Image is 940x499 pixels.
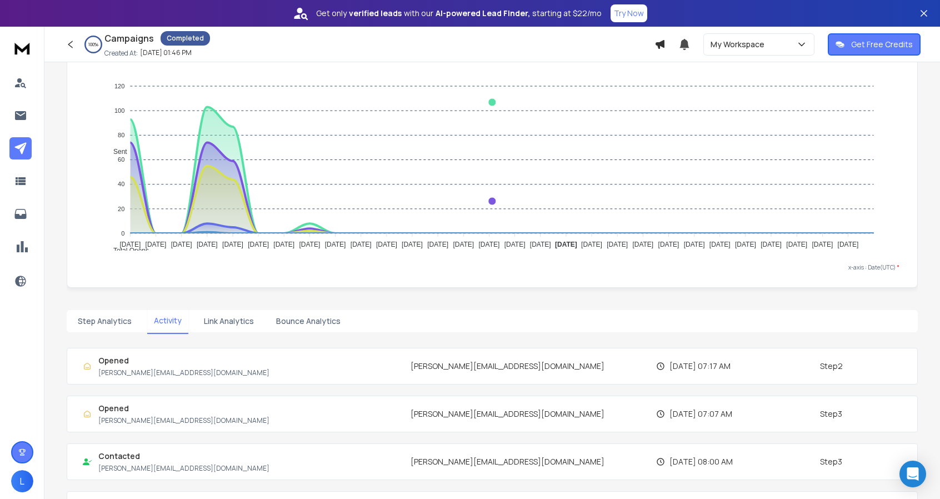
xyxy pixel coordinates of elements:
p: Step 3 [820,456,842,467]
div: Open Intercom Messenger [899,461,926,487]
tspan: [DATE] [530,241,551,248]
tspan: 40 [118,181,124,187]
tspan: [DATE] [658,241,679,248]
p: [PERSON_NAME][EMAIL_ADDRESS][DOMAIN_NAME] [411,361,604,372]
tspan: [DATE] [402,241,423,248]
tspan: [DATE] [504,241,526,248]
h1: Opened [98,355,269,366]
tspan: [DATE] [633,241,654,248]
tspan: [DATE] [274,241,295,248]
button: L [11,470,33,492]
tspan: [DATE] [325,241,346,248]
tspan: [DATE] [427,241,448,248]
p: x-axis : Date(UTC) [85,263,899,272]
tspan: [DATE] [120,241,141,248]
tspan: [DATE] [171,241,192,248]
h1: Campaigns [104,32,154,45]
tspan: [DATE] [709,241,731,248]
tspan: 20 [118,206,124,212]
div: Completed [161,31,210,46]
tspan: [DATE] [761,241,782,248]
tspan: 120 [114,83,124,89]
p: [DATE] 07:17 AM [669,361,731,372]
tspan: [DATE] [607,241,628,248]
tspan: [DATE] [812,241,833,248]
p: [DATE] 07:07 AM [669,408,732,420]
tspan: 60 [118,156,124,163]
tspan: [DATE] [376,241,397,248]
p: Try Now [614,8,644,19]
p: [PERSON_NAME][EMAIL_ADDRESS][DOMAIN_NAME] [411,408,604,420]
p: Get Free Credits [851,39,913,50]
tspan: [DATE] [684,241,705,248]
h1: Contacted [98,451,269,462]
h1: Opened [98,403,269,414]
p: [PERSON_NAME][EMAIL_ADDRESS][DOMAIN_NAME] [98,464,269,473]
tspan: [DATE] [555,241,577,248]
p: Step 2 [820,361,843,372]
strong: verified leads [349,8,402,19]
tspan: [DATE] [197,241,218,248]
tspan: [DATE] [351,241,372,248]
strong: AI-powered Lead Finder, [436,8,530,19]
img: logo [11,38,33,58]
span: Sent [105,148,127,156]
tspan: 80 [118,132,124,138]
tspan: 0 [121,230,124,237]
p: Created At: [104,49,138,58]
p: 100 % [88,41,98,48]
button: Bounce Analytics [269,309,347,333]
tspan: 100 [114,107,124,114]
button: Step Analytics [71,309,138,333]
tspan: [DATE] [786,241,807,248]
button: Try Now [611,4,647,22]
tspan: [DATE] [146,241,167,248]
p: [PERSON_NAME][EMAIL_ADDRESS][DOMAIN_NAME] [98,368,269,377]
p: Step 3 [820,408,842,420]
p: My Workspace [711,39,769,50]
p: [PERSON_NAME][EMAIL_ADDRESS][DOMAIN_NAME] [411,456,604,467]
p: [DATE] 08:00 AM [669,456,733,467]
button: Activity [147,308,188,334]
p: [DATE] 01:46 PM [140,48,192,57]
tspan: [DATE] [479,241,500,248]
tspan: [DATE] [581,241,602,248]
button: Link Analytics [197,309,261,333]
tspan: [DATE] [248,241,269,248]
tspan: [DATE] [453,241,474,248]
tspan: [DATE] [299,241,321,248]
tspan: [DATE] [838,241,859,248]
tspan: [DATE] [222,241,243,248]
button: Get Free Credits [828,33,921,56]
p: Get only with our starting at $22/mo [316,8,602,19]
p: [PERSON_NAME][EMAIL_ADDRESS][DOMAIN_NAME] [98,416,269,425]
tspan: [DATE] [735,241,756,248]
span: Total Opens [105,247,149,255]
